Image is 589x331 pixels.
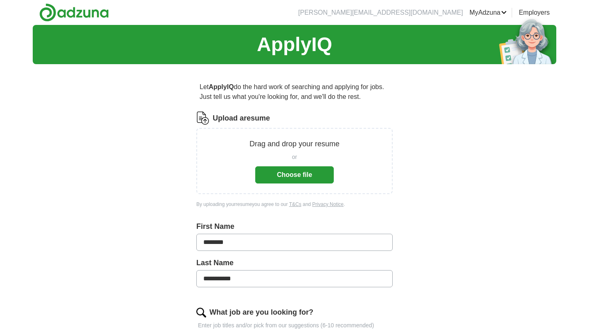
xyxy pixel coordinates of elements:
[312,201,344,207] a: Privacy Notice
[196,257,393,268] label: Last Name
[196,201,393,208] div: By uploading your resume you agree to our and .
[196,221,393,232] label: First Name
[289,201,301,207] a: T&Cs
[298,8,463,18] li: [PERSON_NAME][EMAIL_ADDRESS][DOMAIN_NAME]
[196,321,393,330] p: Enter job titles and/or pick from our suggestions (6-10 recommended)
[196,79,393,105] p: Let do the hard work of searching and applying for jobs. Just tell us what you're looking for, an...
[213,113,270,124] label: Upload a resume
[257,30,332,59] h1: ApplyIQ
[292,153,297,161] span: or
[196,308,206,318] img: search.png
[250,139,339,150] p: Drag and drop your resume
[255,166,334,183] button: Choose file
[209,307,313,318] label: What job are you looking for?
[209,83,234,90] strong: ApplyIQ
[39,3,109,22] img: Adzuna logo
[196,112,209,125] img: CV Icon
[470,8,507,18] a: MyAdzuna
[519,8,550,18] a: Employers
